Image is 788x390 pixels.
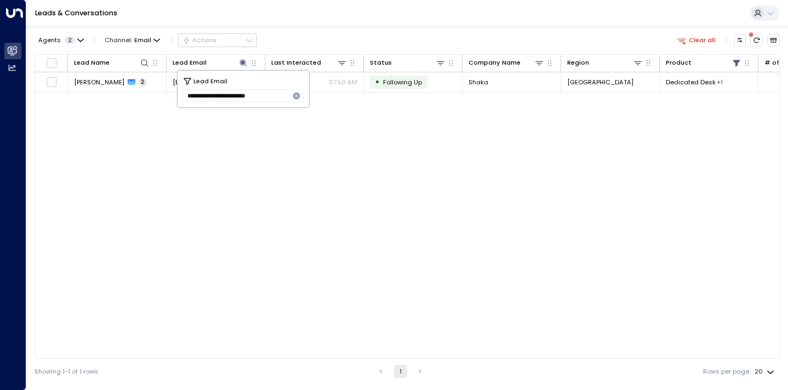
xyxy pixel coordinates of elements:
div: Lead Name [74,58,110,68]
div: Company Name [469,58,521,68]
div: Actions [182,36,217,44]
div: Lead Name [74,58,150,68]
div: Last Interacted [271,58,321,68]
div: Region [567,58,643,68]
span: Following Up [383,78,422,87]
span: Email [134,37,151,44]
span: There are new threads available. Refresh the grid to view the latest updates. [750,34,763,47]
div: • [375,74,380,89]
div: Company Name [469,58,544,68]
div: 20 [755,365,776,378]
button: Customize [734,34,746,47]
span: Agents [38,37,61,43]
button: Channel:Email [101,34,164,46]
span: Shaka [469,78,488,87]
span: London [567,78,633,87]
label: Rows per page: [703,367,750,376]
span: Toggle select all [46,58,57,68]
div: Status [370,58,392,68]
div: Product [666,58,692,68]
button: Archived Leads [767,34,780,47]
div: Lead Email [173,58,248,68]
a: Leads & Conversations [35,8,117,18]
span: accounts@shakastudio.co.uk [173,78,259,87]
button: Actions [178,33,257,47]
div: Status [370,58,446,68]
span: Lead Email [193,76,227,86]
p: 07:50 AM [329,78,357,87]
span: Dedicated Desk [666,78,716,87]
span: Toggle select row [46,77,57,88]
div: Region [567,58,589,68]
div: Last Interacted [271,58,347,68]
span: Adam Horwood [74,78,124,87]
button: page 1 [394,365,407,378]
span: 2 [139,78,146,86]
span: 2 [65,37,75,44]
div: Lead Email [173,58,207,68]
button: Clear all [673,34,719,46]
div: Product [666,58,741,68]
button: Agents2 [35,34,87,46]
span: Channel: [101,34,164,46]
div: Hot desking [717,78,723,87]
div: Showing 1-1 of 1 rows [35,367,98,376]
div: Button group with a nested menu [178,33,257,47]
nav: pagination navigation [374,365,427,378]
